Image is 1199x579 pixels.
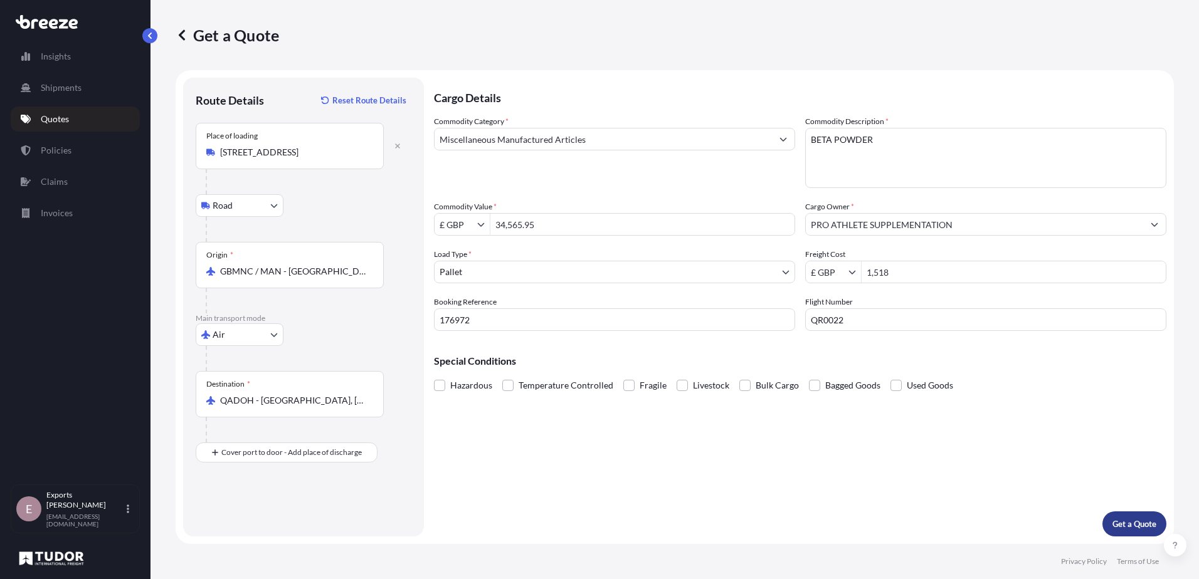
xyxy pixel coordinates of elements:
[41,113,69,125] p: Quotes
[196,442,378,462] button: Cover port to door - Add place of discharge
[435,213,477,236] input: Commodity Value
[196,93,264,108] p: Route Details
[806,261,848,283] input: Freight Cost
[434,261,795,283] button: Pallet
[862,261,1166,283] input: Enter amount
[41,50,71,63] p: Insights
[11,75,140,100] a: Shipments
[1102,511,1166,536] button: Get a Quote
[1112,518,1156,530] p: Get a Quote
[805,296,853,308] label: Flight Number
[1143,213,1166,236] button: Show suggestions
[434,115,509,128] label: Commodity Category
[213,328,225,341] span: Air
[220,146,368,159] input: Place of loading
[11,44,140,69] a: Insights
[477,218,490,231] button: Show suggestions
[1117,556,1159,566] a: Terms of Use
[11,201,140,226] a: Invoices
[41,144,71,157] p: Policies
[450,376,492,395] span: Hazardous
[490,213,795,236] input: Type amount
[16,548,87,568] img: organization-logo
[693,376,729,395] span: Livestock
[434,201,497,213] label: Commodity Value
[434,296,497,308] label: Booking Reference
[315,90,411,110] button: Reset Route Details
[196,313,411,323] p: Main transport mode
[434,248,472,261] span: Load Type
[213,199,233,212] span: Road
[206,131,258,141] div: Place of loading
[434,308,795,331] input: Your internal reference
[519,376,613,395] span: Temperature Controlled
[221,446,362,459] span: Cover port to door - Add place of discharge
[206,379,250,389] div: Destination
[434,356,1166,366] p: Special Conditions
[220,265,368,278] input: Origin
[41,175,68,188] p: Claims
[220,394,368,407] input: Destination
[772,128,795,150] button: Show suggestions
[440,266,462,278] span: Pallet
[176,25,279,45] p: Get a Quote
[805,115,889,128] label: Commodity Description
[41,81,82,94] p: Shipments
[26,503,32,515] span: E
[332,94,406,107] p: Reset Route Details
[907,376,953,395] span: Used Goods
[434,78,1166,115] p: Cargo Details
[825,376,880,395] span: Bagged Goods
[11,138,140,163] a: Policies
[805,308,1166,331] input: Enter name
[435,128,772,150] input: Select a commodity type
[196,323,283,346] button: Select transport
[46,513,124,528] p: [EMAIL_ADDRESS][DOMAIN_NAME]
[805,248,845,261] label: Freight Cost
[1061,556,1107,566] a: Privacy Policy
[756,376,799,395] span: Bulk Cargo
[46,490,124,510] p: Exports [PERSON_NAME]
[41,207,73,219] p: Invoices
[11,169,140,194] a: Claims
[206,250,233,260] div: Origin
[640,376,667,395] span: Fragile
[196,194,283,217] button: Select transport
[11,107,140,132] a: Quotes
[806,213,1143,236] input: Full name
[805,201,854,213] label: Cargo Owner
[848,266,861,278] button: Show suggestions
